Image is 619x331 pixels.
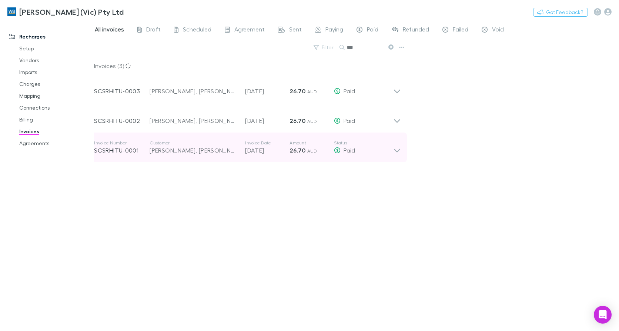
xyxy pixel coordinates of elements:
a: Invoices [12,126,98,137]
span: Refunded [403,26,429,35]
span: Scheduled [183,26,211,35]
div: [PERSON_NAME], [PERSON_NAME] [150,87,238,96]
div: Open Intercom Messenger [594,306,612,324]
button: Filter [310,43,338,52]
img: William Buck (Vic) Pty Ltd's Logo [7,7,16,16]
span: Void [492,26,504,35]
p: SCSRHITU-0003 [94,87,150,96]
div: Invoice NumberSCSRHITU-0001Customer[PERSON_NAME], [PERSON_NAME]Invoice Date[DATE]Amount26.70 AUDS... [88,133,407,162]
span: Paid [344,147,355,154]
span: Paying [325,26,343,35]
a: Agreements [12,137,98,149]
div: [PERSON_NAME], [PERSON_NAME] [150,116,238,125]
p: Invoice Date [245,140,290,146]
a: Billing [12,114,98,126]
a: Imports [12,66,98,78]
span: Draft [146,26,161,35]
a: Vendors [12,54,98,66]
span: Agreement [234,26,265,35]
a: [PERSON_NAME] (Vic) Pty Ltd [3,3,128,21]
p: Status [334,140,393,146]
p: SCSRHITU-0002 [94,116,150,125]
span: Paid [344,117,355,124]
span: Paid [344,87,355,94]
span: Sent [289,26,302,35]
a: Charges [12,78,98,90]
strong: 26.70 [290,117,305,124]
span: All invoices [95,26,124,35]
p: [DATE] [245,146,290,155]
span: Failed [453,26,468,35]
p: Amount [290,140,334,146]
h3: [PERSON_NAME] (Vic) Pty Ltd [19,7,124,16]
strong: 26.70 [290,147,305,154]
p: [DATE] [245,87,290,96]
a: Mapping [12,90,98,102]
p: Customer [150,140,238,146]
button: Got Feedback? [533,8,588,17]
span: Paid [367,26,378,35]
a: Connections [12,102,98,114]
p: SCSRHITU-0001 [94,146,150,155]
span: AUD [307,89,317,94]
span: AUD [307,148,317,154]
a: Setup [12,43,98,54]
div: SCSRHITU-0003[PERSON_NAME], [PERSON_NAME][DATE]26.70 AUDPaid [88,73,407,103]
p: [DATE] [245,116,290,125]
strong: 26.70 [290,87,305,95]
div: [PERSON_NAME], [PERSON_NAME] [150,146,238,155]
p: Invoice Number [94,140,150,146]
div: SCSRHITU-0002[PERSON_NAME], [PERSON_NAME][DATE]26.70 AUDPaid [88,103,407,133]
span: AUD [307,118,317,124]
a: Recharges [1,31,98,43]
